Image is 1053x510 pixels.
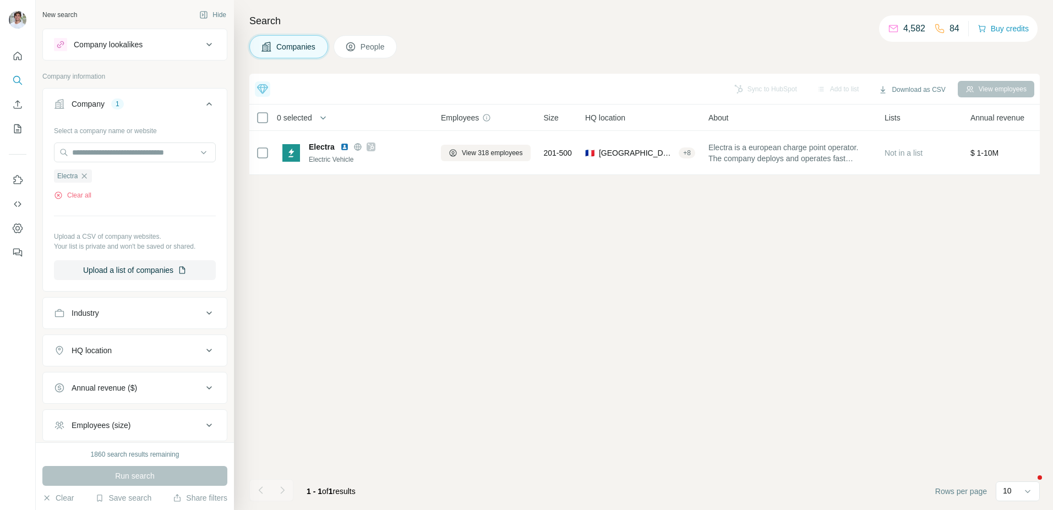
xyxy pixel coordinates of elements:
[361,41,386,52] span: People
[885,149,923,157] span: Not in a list
[708,112,729,123] span: About
[9,243,26,262] button: Feedback
[54,242,216,251] p: Your list is private and won't be saved or shared.
[43,337,227,364] button: HQ location
[708,142,871,164] span: Electra is a european charge point operator. The company deploys and operates fast charging point...
[249,13,1040,29] h4: Search
[57,171,78,181] span: Electra
[43,91,227,122] button: Company1
[42,492,74,503] button: Clear
[43,31,227,58] button: Company lookalikes
[1003,485,1012,496] p: 10
[329,487,333,496] span: 1
[871,81,953,98] button: Download as CSV
[307,487,322,496] span: 1 - 1
[9,218,26,238] button: Dashboard
[72,345,112,356] div: HQ location
[585,147,594,158] span: 🇫🇷
[72,98,105,109] div: Company
[544,147,572,158] span: 201-500
[72,420,130,431] div: Employees (size)
[9,194,26,214] button: Use Surfe API
[441,112,479,123] span: Employees
[544,112,559,123] span: Size
[9,70,26,90] button: Search
[95,492,151,503] button: Save search
[441,145,531,161] button: View 318 employees
[192,7,234,23] button: Hide
[9,46,26,66] button: Quick start
[322,487,329,496] span: of
[43,375,227,401] button: Annual revenue ($)
[935,486,987,497] span: Rows per page
[340,142,349,151] img: LinkedIn logo
[885,112,901,123] span: Lists
[173,492,227,503] button: Share filters
[43,412,227,438] button: Employees (size)
[462,148,523,158] span: View 318 employees
[54,260,216,280] button: Upload a list of companies
[72,382,137,393] div: Annual revenue ($)
[309,141,335,152] span: Electra
[54,190,91,200] button: Clear all
[9,11,26,29] img: Avatar
[903,22,925,35] p: 4,582
[9,95,26,114] button: Enrich CSV
[111,99,124,109] div: 1
[309,155,428,164] div: Electric Vehicle
[970,112,1024,123] span: Annual revenue
[43,300,227,326] button: Industry
[585,112,625,123] span: HQ location
[42,10,77,20] div: New search
[970,149,999,157] span: $ 1-10M
[54,232,216,242] p: Upload a CSV of company websites.
[978,21,1029,36] button: Buy credits
[679,148,695,158] div: + 8
[599,147,674,158] span: [GEOGRAPHIC_DATA], [GEOGRAPHIC_DATA], [GEOGRAPHIC_DATA]
[307,487,356,496] span: results
[9,119,26,139] button: My lists
[54,122,216,136] div: Select a company name or website
[91,449,179,459] div: 1860 search results remaining
[277,112,312,123] span: 0 selected
[74,39,143,50] div: Company lookalikes
[72,308,99,319] div: Industry
[282,144,300,162] img: Logo of Electra
[9,170,26,190] button: Use Surfe on LinkedIn
[276,41,317,52] span: Companies
[42,72,227,81] p: Company information
[950,22,959,35] p: 84
[1016,473,1042,499] iframe: Intercom live chat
